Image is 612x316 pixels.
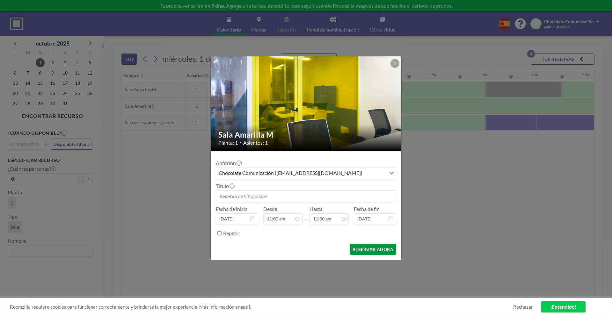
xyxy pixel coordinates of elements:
button: RESERVAR AHORA [350,244,396,255]
a: Rechazar [513,304,533,310]
label: Hasta [310,206,323,212]
h2: Sala Amarilla M [218,130,394,140]
label: Título [216,183,234,189]
label: Anfitrión [216,160,241,166]
input: Reserva de Chocolate [216,191,396,202]
label: Repetir [223,230,239,236]
span: Chocolate Comunicación ([EMAIL_ADDRESS][DOMAIN_NAME]) [217,169,364,177]
span: Roomzilla requiere cookies para funcionar correctamente y brindarte la mejor experiencia. Más inf... [10,304,513,310]
span: Planta: 1 [218,140,238,146]
span: - [305,208,307,222]
span: • [239,140,242,145]
div: Search for option [216,168,396,179]
label: Desde [263,206,277,212]
img: 537.jpg [211,32,402,175]
a: aquí. [240,304,251,310]
label: Fecha de inicio [216,206,248,212]
span: Asientos: 1 [243,140,268,146]
label: Fecha de fin [354,206,380,212]
a: ¡Entendido! [541,301,586,312]
input: Search for option [364,169,385,177]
